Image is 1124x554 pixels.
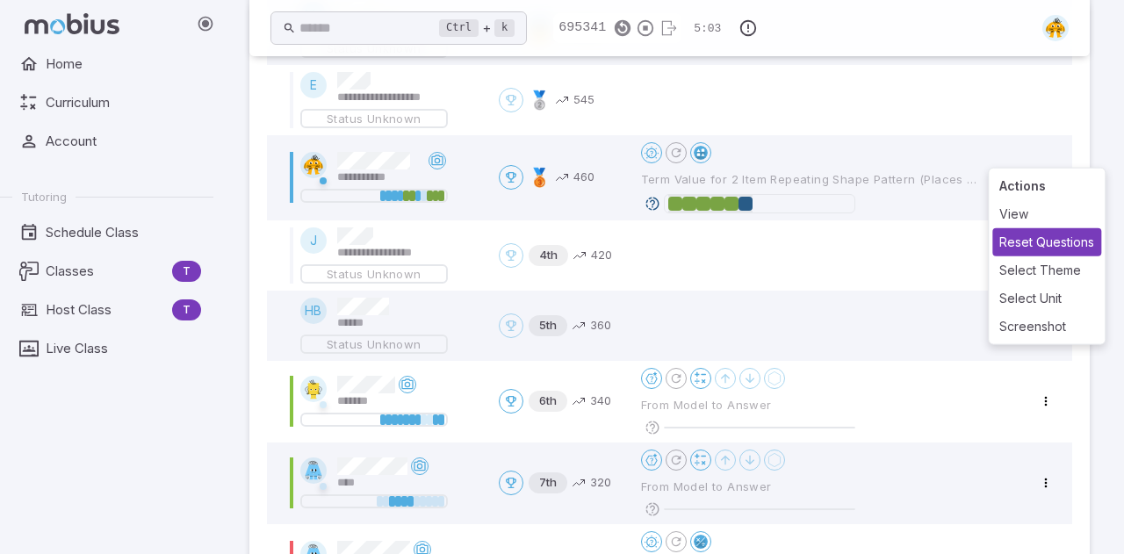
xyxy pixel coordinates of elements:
[553,13,681,43] div: Join Code - Students can join by entering this code
[494,19,515,37] kbd: k
[439,19,479,37] kbd: Ctrl
[1042,15,1069,41] img: semi-circle.svg
[694,20,721,38] p: Time Remaining
[992,256,1101,284] div: Select Theme
[992,313,1101,341] div: Screenshot
[634,15,657,41] button: End Activity
[731,11,765,45] button: Report an Issue
[439,18,515,39] div: +
[553,18,606,38] p: 695341
[992,284,1101,313] div: Select Unit
[992,172,1101,200] div: Actions
[657,15,680,41] button: Leave Activity
[992,200,1101,228] div: View
[992,228,1101,256] div: Reset Questions
[611,15,634,41] button: Resend Code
